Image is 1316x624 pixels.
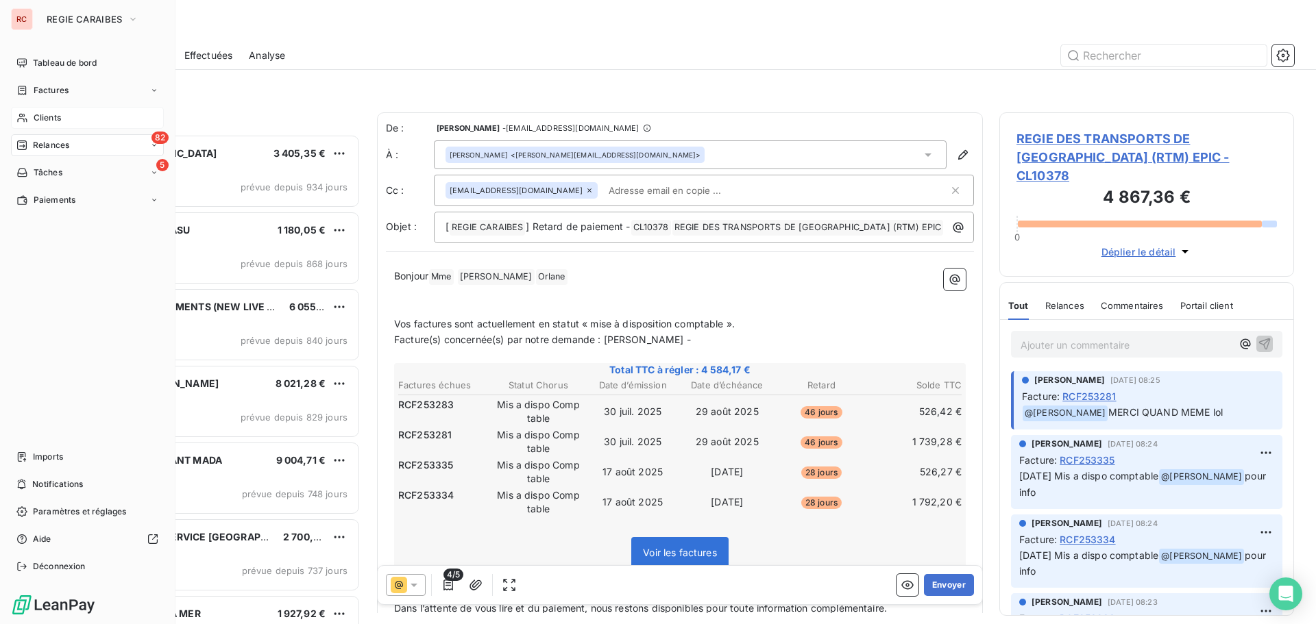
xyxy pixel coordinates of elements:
[643,547,717,558] span: Voir les factures
[34,112,61,124] span: Clients
[1108,406,1223,418] span: MERCI QUAND MEME lol
[526,221,630,232] span: ] Retard de paiement -
[492,378,585,392] th: Statut Chorus
[242,488,348,499] span: prévue depuis 748 jours
[429,269,453,285] span: Mme
[924,574,974,596] button: Envoyer
[66,134,361,624] div: grid
[450,150,700,160] div: <[PERSON_NAME][EMAIL_ADDRESS][DOMAIN_NAME]>
[11,594,96,616] img: Logo LeanPay
[869,427,962,456] td: 1 739,28 €
[1060,453,1114,467] span: RCF253335
[241,412,348,423] span: prévue depuis 829 jours
[1101,300,1164,311] span: Commentaires
[437,124,500,132] span: [PERSON_NAME]
[398,488,454,502] span: RCF253334
[586,458,679,486] td: 17 août 2025
[34,194,75,206] span: Paiements
[1016,185,1277,212] h3: 4 867,36 €
[1159,469,1244,485] span: @ [PERSON_NAME]
[1016,129,1277,185] span: REGIE DES TRANSPORTS DE [GEOGRAPHIC_DATA] (RTM) EPIC - CL10378
[450,186,583,195] span: [EMAIL_ADDRESS][DOMAIN_NAME]
[249,49,285,62] span: Analyse
[398,428,452,442] span: RCF253281
[1019,532,1057,547] span: Facture :
[869,488,962,516] td: 1 792,20 €
[681,378,774,392] th: Date d’échéance
[446,221,449,232] span: [
[394,602,887,614] span: Dans l’attente de vous lire et du paiement, nous restons disponibles pour toute information compl...
[450,150,508,160] span: [PERSON_NAME]
[396,363,964,377] span: Total TTC à régler : 4 584,17 €
[801,436,842,449] span: 46 jours
[801,406,842,419] span: 46 jours
[386,121,434,135] span: De :
[398,398,454,412] span: RCF253283
[1045,300,1084,311] span: Relances
[1060,532,1115,547] span: RCF253334
[273,147,326,159] span: 3 405,35 €
[681,427,774,456] td: 29 août 2025
[681,458,774,486] td: [DATE]
[1108,519,1158,527] span: [DATE] 08:24
[394,334,691,345] span: Facture(s) concernée(s) par notre demande : [PERSON_NAME] -
[1019,470,1158,482] span: [DATE] Mis a dispo comptable
[1110,376,1160,384] span: [DATE] 08:25
[33,139,69,151] span: Relances
[603,180,761,201] input: Adresse email en copie ...
[1014,232,1020,242] span: 0
[869,378,962,392] th: Solde TTC
[1269,577,1302,610] div: Open Intercom Messenger
[241,258,348,269] span: prévue depuis 868 jours
[586,397,679,426] td: 30 juil. 2025
[502,124,639,132] span: - [EMAIL_ADDRESS][DOMAIN_NAME]
[458,269,535,285] span: [PERSON_NAME]
[386,221,417,232] span: Objet :
[34,84,69,97] span: Factures
[33,560,86,573] span: Déconnexion
[681,488,774,516] td: [DATE]
[586,488,679,516] td: 17 août 2025
[801,497,842,509] span: 28 jours
[450,220,525,236] span: REGIE CARAIBES
[1032,438,1102,450] span: [PERSON_NAME]
[1019,549,1158,561] span: [DATE] Mis a dispo comptable
[1032,517,1102,529] span: [PERSON_NAME]
[184,49,233,62] span: Effectuées
[151,132,169,144] span: 82
[1023,405,1108,421] span: @ [PERSON_NAME]
[586,427,679,456] td: 30 juil. 2025
[681,397,774,426] td: 29 août 2025
[283,531,335,542] span: 2 700,00 €
[1108,440,1158,448] span: [DATE] 08:24
[492,458,585,486] td: Mis a dispo Comptable
[386,184,434,197] label: Cc :
[1008,300,1029,311] span: Tout
[97,301,343,312] span: CREATIV'EVENEMENTS (NEW LIVE DANCING) EURL
[1032,596,1102,608] span: [PERSON_NAME]
[241,182,348,192] span: prévue depuis 934 jours
[1108,598,1158,606] span: [DATE] 08:23
[1062,389,1116,403] span: RCF253281
[1101,245,1176,259] span: Déplier le détail
[386,148,434,162] label: À :
[33,57,97,69] span: Tableau de bord
[156,159,169,171] span: 5
[1019,453,1057,467] span: Facture :
[1034,374,1105,386] span: [PERSON_NAME]
[492,427,585,456] td: Mis a dispo Comptable
[242,565,348,576] span: prévue depuis 737 jours
[276,377,326,389] span: 8 021,28 €
[1180,300,1233,311] span: Portail client
[289,301,339,312] span: 6 055,10 €
[33,451,63,463] span: Imports
[278,224,326,236] span: 1 180,05 €
[33,506,126,518] span: Paramètres et réglages
[97,531,310,542] span: MAJORDOME SERVICE [GEOGRAPHIC_DATA]
[801,466,842,479] span: 28 jours
[1022,389,1060,403] span: Facture :
[672,220,944,236] span: REGIE DES TRANSPORTS DE [GEOGRAPHIC_DATA] (RTM) EPIC
[1019,470,1269,498] span: pour info
[1097,244,1197,260] button: Déplier le détail
[32,478,83,490] span: Notifications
